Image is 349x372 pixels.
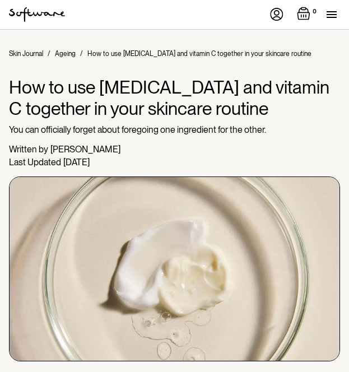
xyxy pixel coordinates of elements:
[9,144,48,155] div: Written by
[9,157,61,168] div: Last Updated
[9,7,65,22] a: home
[9,50,43,58] a: Skin Journal
[50,144,120,155] div: [PERSON_NAME]
[55,50,76,58] a: Ageing
[9,77,340,120] h1: How to use [MEDICAL_DATA] and vitamin C together in your skincare routine
[48,50,50,58] div: /
[310,7,319,17] div: 0
[9,124,340,135] p: You can officially forget about foregoing one ingredient for the other.
[9,7,65,22] img: Software Logo
[297,7,319,22] a: Open empty cart
[63,157,90,168] div: [DATE]
[87,50,311,58] div: How to use [MEDICAL_DATA] and vitamin C together in your skincare routine
[80,50,83,58] div: /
